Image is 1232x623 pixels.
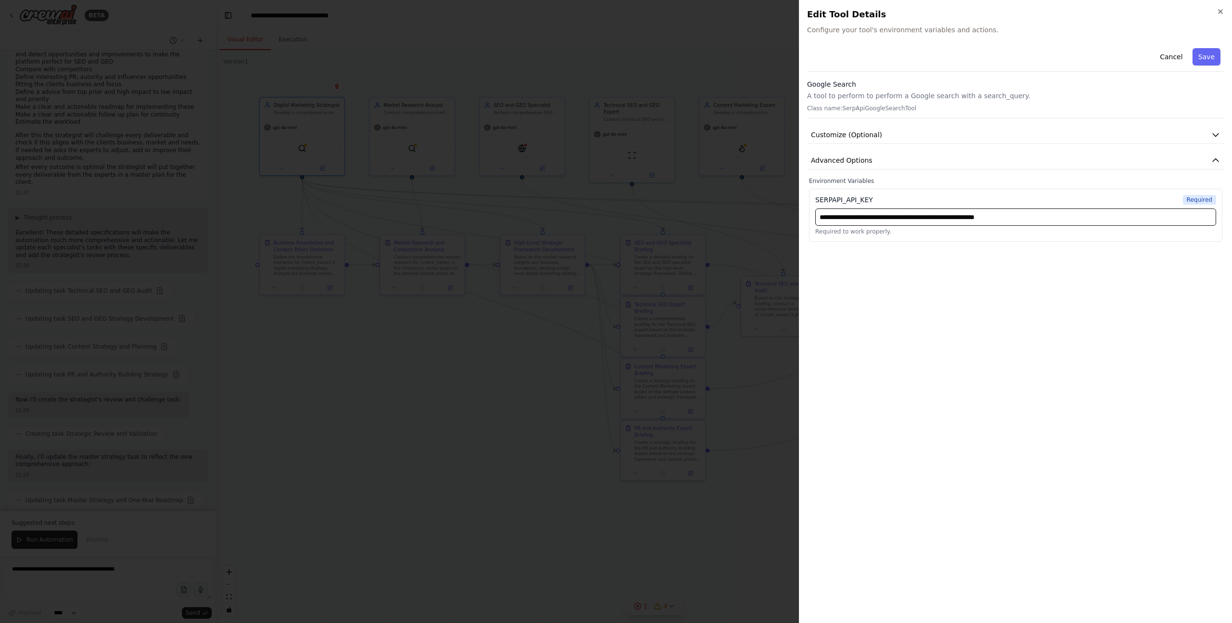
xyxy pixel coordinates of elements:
button: Cancel [1154,48,1188,65]
p: A tool to perform to perform a Google search with a search_query. [807,91,1224,101]
h3: Google Search [807,79,1224,89]
span: Advanced Options [811,156,873,165]
button: Save [1193,48,1220,65]
div: SERPAPI_API_KEY [815,195,873,205]
button: Customize (Optional) [807,126,1224,144]
button: Advanced Options [807,152,1224,169]
span: Required [1183,195,1216,205]
h2: Edit Tool Details [807,8,1224,21]
p: Required to work properly. [815,228,1216,235]
span: Customize (Optional) [811,130,882,140]
label: Environment Variables [809,177,1222,185]
span: Configure your tool's environment variables and actions. [807,25,1224,35]
p: Class name: SerpApiGoogleSearchTool [807,104,1224,112]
